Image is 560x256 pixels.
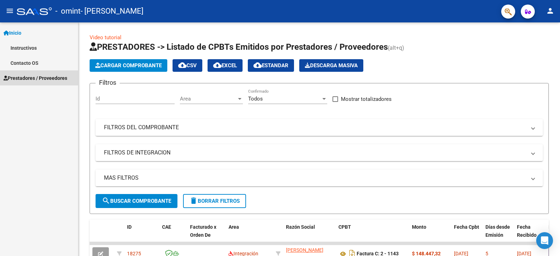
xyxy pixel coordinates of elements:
mat-icon: menu [6,7,14,15]
span: CAE [162,224,171,230]
button: Descarga Masiva [299,59,363,72]
span: Estandar [253,62,288,69]
datatable-header-cell: Fecha Cpbt [451,220,483,250]
span: CPBT [338,224,351,230]
span: CSV [178,62,197,69]
app-download-masive: Descarga masiva de comprobantes (adjuntos) [299,59,363,72]
mat-expansion-panel-header: FILTROS DE INTEGRACION [96,144,543,161]
span: Inicio [3,29,21,37]
mat-icon: delete [189,196,198,205]
mat-panel-title: FILTROS DE INTEGRACION [104,149,526,157]
button: CSV [173,59,202,72]
button: Borrar Filtros [183,194,246,208]
datatable-header-cell: Días desde Emisión [483,220,514,250]
mat-icon: cloud_download [213,61,222,69]
datatable-header-cell: CPBT [336,220,409,250]
datatable-header-cell: Monto [409,220,451,250]
button: Estandar [248,59,294,72]
mat-panel-title: FILTROS DEL COMPROBANTE [104,124,526,131]
span: Prestadores / Proveedores [3,74,67,82]
mat-expansion-panel-header: MAS FILTROS [96,169,543,186]
span: Todos [248,96,263,102]
div: Open Intercom Messenger [536,232,553,249]
datatable-header-cell: CAE [159,220,187,250]
span: (alt+q) [388,44,404,51]
span: Fecha Recibido [517,224,537,238]
mat-icon: cloud_download [178,61,187,69]
mat-panel-title: MAS FILTROS [104,174,526,182]
span: Razón Social [286,224,315,230]
span: - omint [55,4,80,19]
span: Buscar Comprobante [102,198,171,204]
datatable-header-cell: Razón Social [283,220,336,250]
span: Area [180,96,237,102]
datatable-header-cell: Fecha Recibido [514,220,546,250]
span: Fecha Cpbt [454,224,479,230]
span: EXCEL [213,62,237,69]
span: - [PERSON_NAME] [80,4,143,19]
a: Video tutorial [90,34,121,41]
datatable-header-cell: ID [124,220,159,250]
span: Borrar Filtros [189,198,240,204]
span: Area [229,224,239,230]
mat-icon: search [102,196,110,205]
span: Días desde Emisión [485,224,510,238]
span: PRESTADORES -> Listado de CPBTs Emitidos por Prestadores / Proveedores [90,42,388,52]
button: Cargar Comprobante [90,59,167,72]
mat-icon: person [546,7,554,15]
datatable-header-cell: Facturado x Orden De [187,220,226,250]
span: [PERSON_NAME] [286,247,323,253]
span: Facturado x Orden De [190,224,216,238]
span: Monto [412,224,426,230]
span: Cargar Comprobante [95,62,162,69]
span: Mostrar totalizadores [341,95,392,103]
h3: Filtros [96,78,120,88]
span: Descarga Masiva [305,62,358,69]
span: ID [127,224,132,230]
button: EXCEL [208,59,243,72]
datatable-header-cell: Area [226,220,273,250]
mat-icon: cloud_download [253,61,262,69]
mat-expansion-panel-header: FILTROS DEL COMPROBANTE [96,119,543,136]
button: Buscar Comprobante [96,194,177,208]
